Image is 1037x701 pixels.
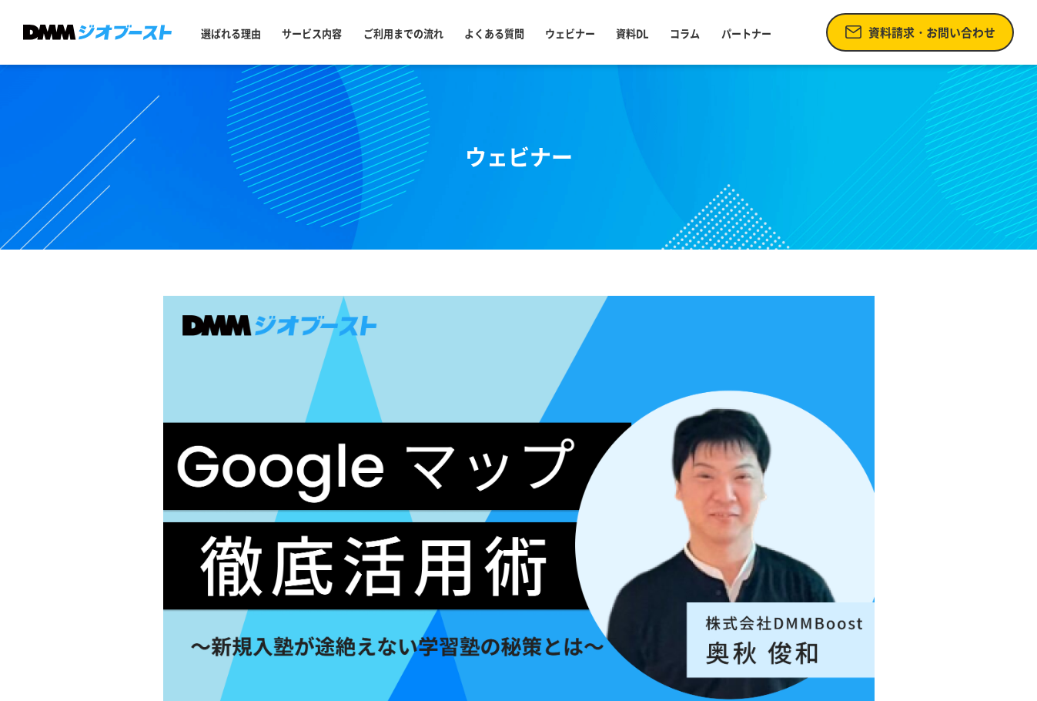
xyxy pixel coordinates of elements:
a: サービス内容 [276,20,348,47]
a: 選ばれる理由 [195,20,267,47]
a: 資料請求・お問い合わせ [826,13,1014,52]
a: コラム [664,20,706,47]
a: よくある質問 [458,20,530,47]
a: ご利用までの流れ [357,20,450,47]
a: ウェビナー [539,20,601,47]
img: DMMジオブースト [23,25,172,41]
a: 資料DL [610,20,655,47]
div: ウェビナー [465,141,573,173]
span: 資料請求・お問い合わせ [868,24,995,41]
a: パートナー [715,20,778,47]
